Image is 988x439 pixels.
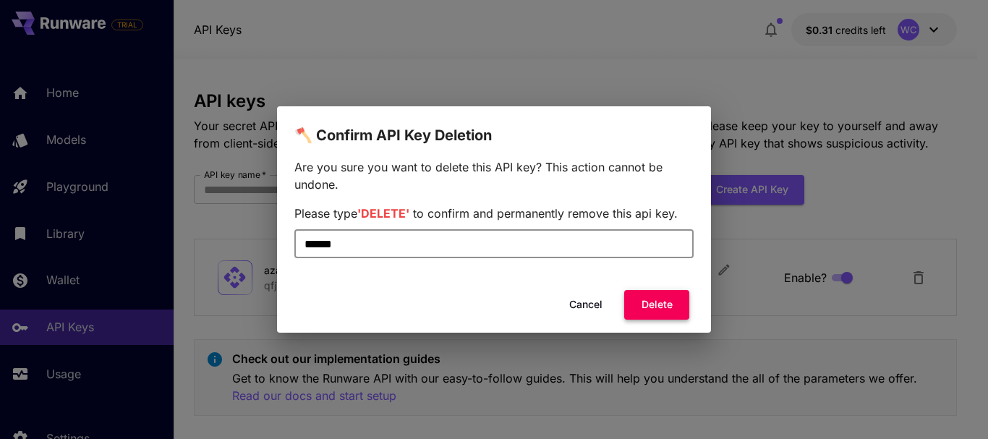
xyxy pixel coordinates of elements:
[553,290,618,320] button: Cancel
[294,206,678,221] span: Please type to confirm and permanently remove this api key.
[357,206,409,221] span: 'DELETE'
[294,158,694,193] p: Are you sure you want to delete this API key? This action cannot be undone.
[277,106,711,147] h2: 🪓 Confirm API Key Deletion
[624,290,689,320] button: Delete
